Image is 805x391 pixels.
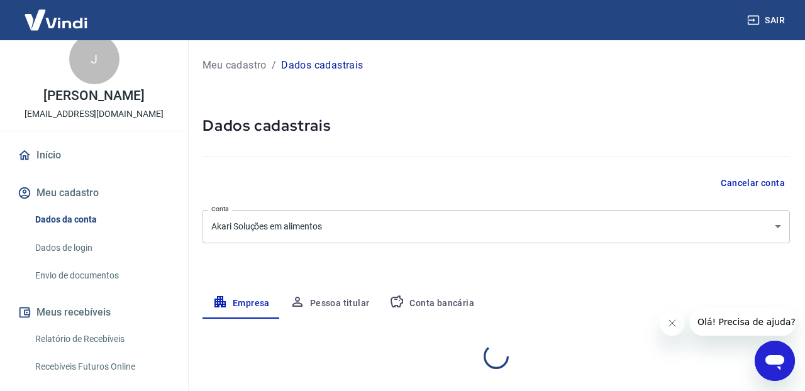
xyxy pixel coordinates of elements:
p: [PERSON_NAME] [43,89,144,102]
a: Dados da conta [30,207,173,233]
iframe: Fechar mensagem [660,311,685,336]
p: [EMAIL_ADDRESS][DOMAIN_NAME] [25,107,164,121]
a: Meu cadastro [203,58,267,73]
p: / [272,58,276,73]
button: Pessoa titular [280,289,380,319]
button: Empresa [203,289,280,319]
a: Relatório de Recebíveis [30,326,173,352]
button: Cancelar conta [716,172,790,195]
label: Conta [211,204,229,214]
p: Dados cadastrais [281,58,363,73]
button: Sair [745,9,790,32]
iframe: Botão para abrir a janela de mensagens [755,341,795,381]
iframe: Mensagem da empresa [690,308,795,336]
span: Olá! Precisa de ajuda? [8,9,106,19]
div: Akari Soluções em alimentos [203,210,790,243]
h5: Dados cadastrais [203,116,790,136]
div: J [69,34,119,84]
a: Recebíveis Futuros Online [30,354,173,380]
button: Conta bancária [379,289,484,319]
button: Meus recebíveis [15,299,173,326]
a: Envio de documentos [30,263,173,289]
a: Dados de login [30,235,173,261]
img: Vindi [15,1,97,39]
a: Início [15,141,173,169]
button: Meu cadastro [15,179,173,207]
